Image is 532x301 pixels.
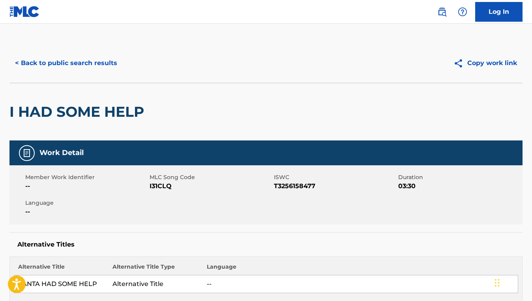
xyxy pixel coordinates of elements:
[398,173,521,181] span: Duration
[274,173,396,181] span: ISWC
[109,275,203,293] td: Alternative Title
[434,4,450,20] a: Public Search
[9,103,148,121] h2: I HAD SOME HELP
[25,207,148,217] span: --
[458,7,467,17] img: help
[493,263,532,301] iframe: Chat Widget
[22,148,32,158] img: Work Detail
[455,4,470,20] div: Help
[274,181,396,191] span: T3256158477
[25,199,148,207] span: Language
[437,7,447,17] img: search
[25,181,148,191] span: --
[150,173,272,181] span: MLC Song Code
[39,148,84,157] h5: Work Detail
[14,263,109,275] th: Alternative Title
[150,181,272,191] span: I31CLQ
[9,6,40,17] img: MLC Logo
[203,263,518,275] th: Language
[398,181,521,191] span: 03:30
[9,53,123,73] button: < Back to public search results
[495,271,500,295] div: Drag
[475,2,523,22] a: Log In
[448,53,523,73] button: Copy work link
[109,263,203,275] th: Alternative Title Type
[453,58,467,68] img: Copy work link
[17,241,515,249] h5: Alternative Titles
[203,275,518,293] td: --
[14,275,109,293] td: SANTA HAD SOME HELP
[25,173,148,181] span: Member Work Identifier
